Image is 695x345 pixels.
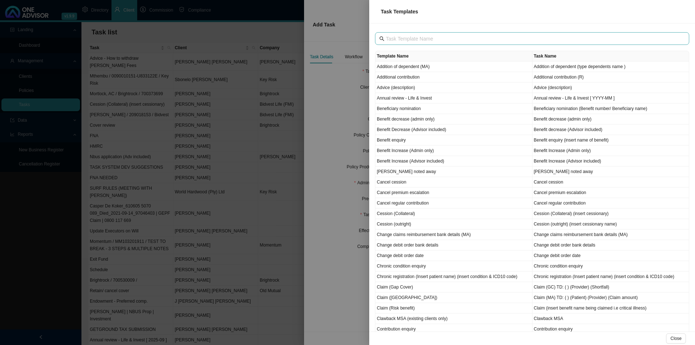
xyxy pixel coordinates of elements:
td: Claim (GC) TD: ( ) (Provider) (Shortfall) [532,282,690,293]
td: Benefit Increase (Advisor included) [375,156,532,167]
td: Cession (outright) [375,219,532,230]
td: Additional contribution (R) [532,72,690,83]
span: Close [670,335,682,342]
span: Task Templates [381,9,418,14]
td: Chronic registration (Insert patient name) (insert condition & ICD10 code) [375,272,532,282]
td: Change debit order bank details [375,240,532,251]
td: Additional contribution [375,72,532,83]
td: Cancel cession [532,177,690,188]
td: Chronic condition enquiry [532,261,690,272]
td: Benefit Increase (Admin only) [375,146,532,156]
td: Chronic condition enquiry [375,261,532,272]
td: Annual review - Life & Invest [ YYYY-MM ] [532,93,690,104]
td: [PERSON_NAME] noted away [375,167,532,177]
td: Chronic registration (Insert patient name) (insert condition & ICD10 code) [532,272,690,282]
td: Contribution enquiry [532,324,690,335]
td: Benefit decrease (admin only) [532,114,690,125]
td: Benefit Increase (Advisor included) [532,156,690,167]
td: Benefit Increase (Admin only) [532,146,690,156]
td: Cancel cession [375,177,532,188]
td: Beneficiary nomination [375,104,532,114]
td: Claim (Risk benefit) [375,303,532,314]
td: Cancel regular contribution [375,198,532,209]
td: Cession (Collateral) [375,209,532,219]
td: Contribution enquiry [375,324,532,335]
td: Change debit order date [532,251,690,261]
td: [PERSON_NAME] noted away [532,167,690,177]
span: search [379,36,384,41]
td: Benefit enquiry (insert name of benefit) [532,135,690,146]
td: Change debit order bank details [532,240,690,251]
td: Cancel regular contribution [532,198,690,209]
td: Annual review - Life & Invest [375,93,532,104]
td: Cession (outright) (insert cessionary name) [532,219,690,230]
td: Claim ([GEOGRAPHIC_DATA]) [375,293,532,303]
td: Change debit order date [375,251,532,261]
td: Benefit decrease (Advisor included) [532,125,690,135]
td: Change claims reimbursement bank details (MA) [532,230,690,240]
td: Clawback MSA [532,314,690,324]
td: Beneficiary nomination (Benefit number/ Beneficiary name) [532,104,690,114]
td: Claim (MA) TD: ( ) (Patient) (Provider) (Claim amount) [532,293,690,303]
td: Cancel premium escalation [375,188,532,198]
td: Addition of dependent (type dependents name ) [532,62,690,72]
td: Advice (description) [375,83,532,93]
td: Claim (insert benefit name being claimed i.e critical illness) [532,303,690,314]
td: Cancel premium escalation [532,188,690,198]
td: Advice (description) [532,83,690,93]
td: Benefit decrease (admin only) [375,114,532,125]
td: Change claims reimbursement bank details (MA) [375,230,532,240]
td: Benefit enquiry [375,135,532,146]
td: Cession (Collateral) (insert cessionary) [532,209,690,219]
td: Clawback MSA (existing clients only) [375,314,532,324]
td: Benefit Decrease (Advisor included) [375,125,532,135]
button: Close [666,333,686,344]
td: Addition of dependent (MA) [375,62,532,72]
th: Task Name [532,51,690,62]
td: Claim (Gap Cover) [375,282,532,293]
input: Task Template Name [386,35,680,43]
th: Template Name [375,51,532,62]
